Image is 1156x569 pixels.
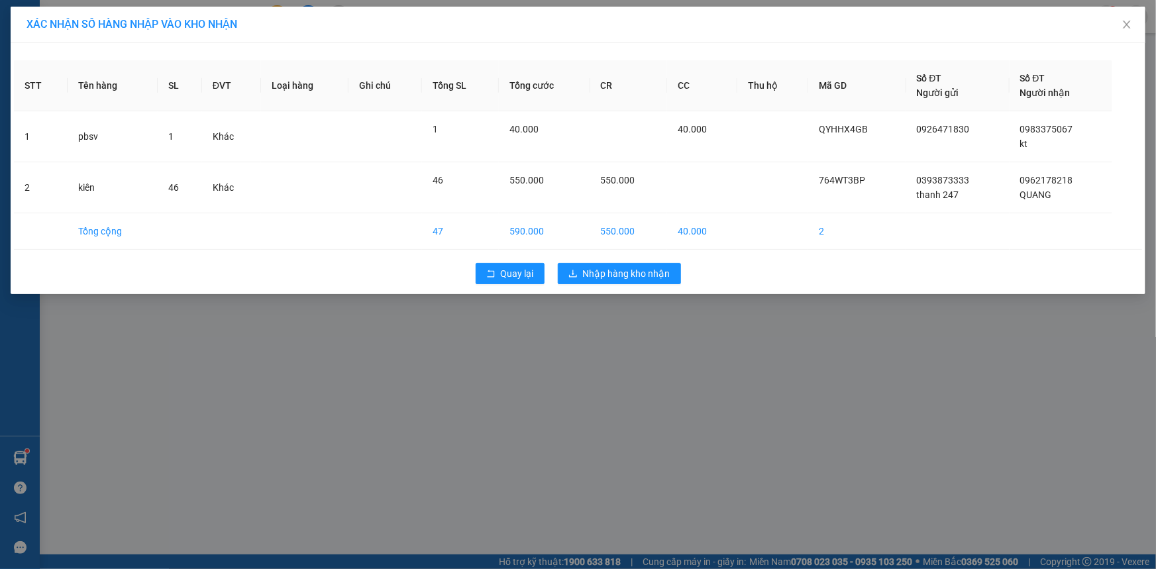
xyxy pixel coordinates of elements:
[499,60,590,111] th: Tổng cước
[14,111,68,162] td: 1
[917,175,970,185] span: 0393873333
[737,60,808,111] th: Thu hộ
[168,131,174,142] span: 1
[261,60,348,111] th: Loại hàng
[422,60,498,111] th: Tổng SL
[808,60,906,111] th: Mã GD
[476,263,545,284] button: rollbackQuay lại
[26,18,237,30] span: XÁC NHẬN SỐ HÀNG NHẬP VÀO KHO NHẬN
[819,175,865,185] span: 764WT3BP
[158,60,202,111] th: SL
[1020,138,1028,149] span: kt
[168,182,179,193] span: 46
[1020,87,1071,98] span: Người nhận
[568,269,578,280] span: download
[590,213,668,250] td: 550.000
[590,60,668,111] th: CR
[348,60,422,111] th: Ghi chú
[601,175,635,185] span: 550.000
[486,269,496,280] span: rollback
[1020,189,1052,200] span: QUANG
[808,213,906,250] td: 2
[202,162,261,213] td: Khác
[433,124,438,134] span: 1
[1020,124,1073,134] span: 0983375067
[202,111,261,162] td: Khác
[509,124,539,134] span: 40.000
[917,87,959,98] span: Người gửi
[14,60,68,111] th: STT
[1108,7,1145,44] button: Close
[1122,19,1132,30] span: close
[499,213,590,250] td: 590.000
[68,60,158,111] th: Tên hàng
[68,162,158,213] td: kiên
[68,111,158,162] td: pbsv
[917,189,959,200] span: thanh 247
[667,60,737,111] th: CC
[583,266,670,281] span: Nhập hàng kho nhận
[14,162,68,213] td: 2
[433,175,443,185] span: 46
[917,73,942,83] span: Số ĐT
[1020,73,1045,83] span: Số ĐT
[68,213,158,250] td: Tổng cộng
[1020,175,1073,185] span: 0962178218
[501,266,534,281] span: Quay lại
[819,124,868,134] span: QYHHX4GB
[667,213,737,250] td: 40.000
[422,213,498,250] td: 47
[202,60,261,111] th: ĐVT
[558,263,681,284] button: downloadNhập hàng kho nhận
[509,175,544,185] span: 550.000
[917,124,970,134] span: 0926471830
[678,124,707,134] span: 40.000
